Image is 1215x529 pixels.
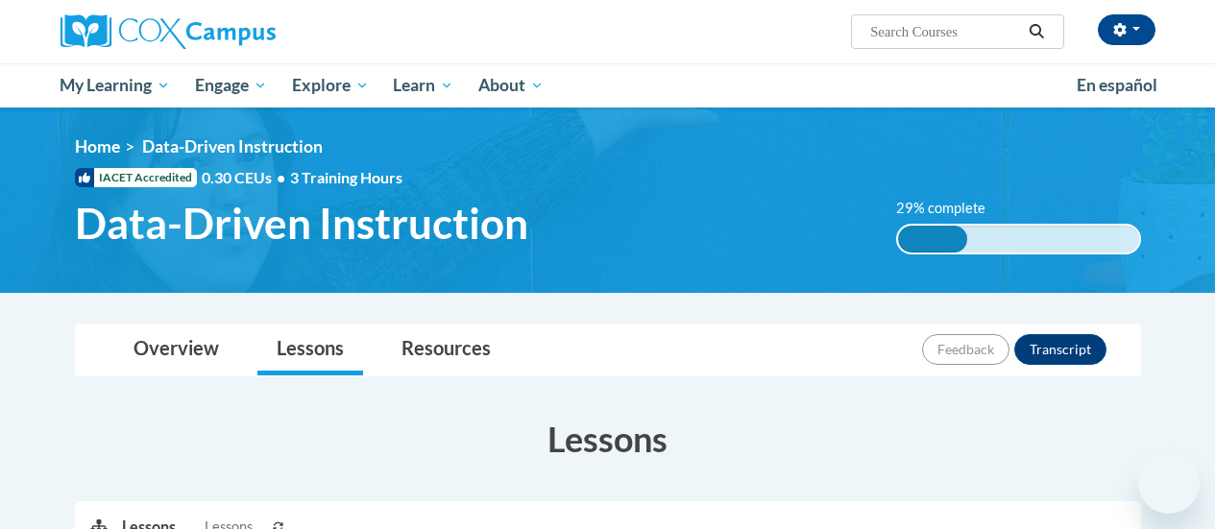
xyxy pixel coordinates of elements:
[896,198,1007,219] label: 29% complete
[868,20,1022,43] input: Search Courses
[48,63,183,108] a: My Learning
[114,325,238,375] a: Overview
[75,168,197,187] span: IACET Accredited
[279,63,381,108] a: Explore
[75,415,1141,463] h3: Lessons
[202,167,290,188] span: 0.30 CEUs
[382,325,510,375] a: Resources
[277,168,285,186] span: •
[46,63,1170,108] div: Main menu
[898,226,968,252] div: 29% complete
[478,74,544,97] span: About
[466,63,556,108] a: About
[292,74,369,97] span: Explore
[1014,334,1106,365] button: Transcript
[290,168,402,186] span: 3 Training Hours
[1077,75,1157,95] span: En español
[195,74,267,97] span: Engage
[1098,14,1155,45] button: Account Settings
[257,325,363,375] a: Lessons
[1064,65,1170,106] a: En español
[1138,452,1200,514] iframe: Button to launch messaging window
[60,74,170,97] span: My Learning
[61,14,406,49] a: Cox Campus
[61,14,276,49] img: Cox Campus
[1022,20,1051,43] button: Search
[393,74,453,97] span: Learn
[75,198,528,249] span: Data-Driven Instruction
[75,136,120,156] a: Home
[380,63,466,108] a: Learn
[182,63,279,108] a: Engage
[922,334,1009,365] button: Feedback
[142,136,323,156] span: Data-Driven Instruction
